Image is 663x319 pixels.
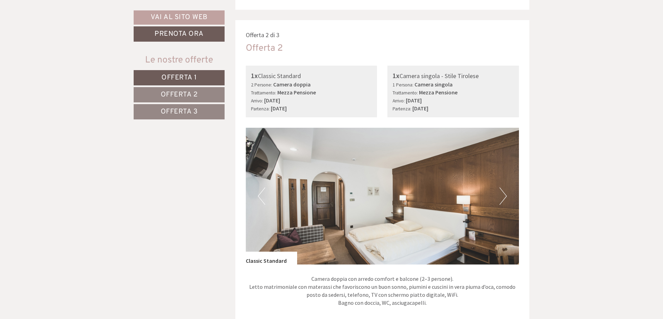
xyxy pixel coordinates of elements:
[393,90,418,96] small: Trattamento:
[393,82,413,88] small: 1 Persona:
[246,42,283,55] div: Offerta 2
[414,81,453,88] b: Camera singola
[251,90,276,96] small: Trattamento:
[264,97,280,104] b: [DATE]
[271,105,287,112] b: [DATE]
[277,89,316,96] b: Mezza Pensione
[246,128,519,265] img: image
[246,252,297,265] div: Classic Standard
[251,71,258,80] b: 1x
[393,98,405,104] small: Arrivo:
[500,187,507,205] button: Next
[258,187,265,205] button: Previous
[393,106,411,112] small: Partenza:
[134,10,225,25] a: Vai al sito web
[251,82,272,88] small: 2 Persone:
[246,275,519,307] p: Camera doppia con arredo comfort e balcone (2–3 persone). Letto matrimoniale con materassi che fa...
[393,71,400,80] b: 1x
[161,73,197,82] span: Offerta 1
[419,89,458,96] b: Mezza Pensione
[161,90,198,99] span: Offerta 2
[246,31,279,39] span: Offerta 2 di 3
[161,107,198,116] span: Offerta 3
[134,54,225,67] div: Le nostre offerte
[393,71,514,81] div: Camera singola - Stile Tirolese
[134,26,225,42] a: Prenota ora
[251,71,372,81] div: Classic Standard
[273,81,311,88] b: Camera doppia
[251,106,270,112] small: Partenza:
[251,98,263,104] small: Arrivo:
[412,105,428,112] b: [DATE]
[406,97,422,104] b: [DATE]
